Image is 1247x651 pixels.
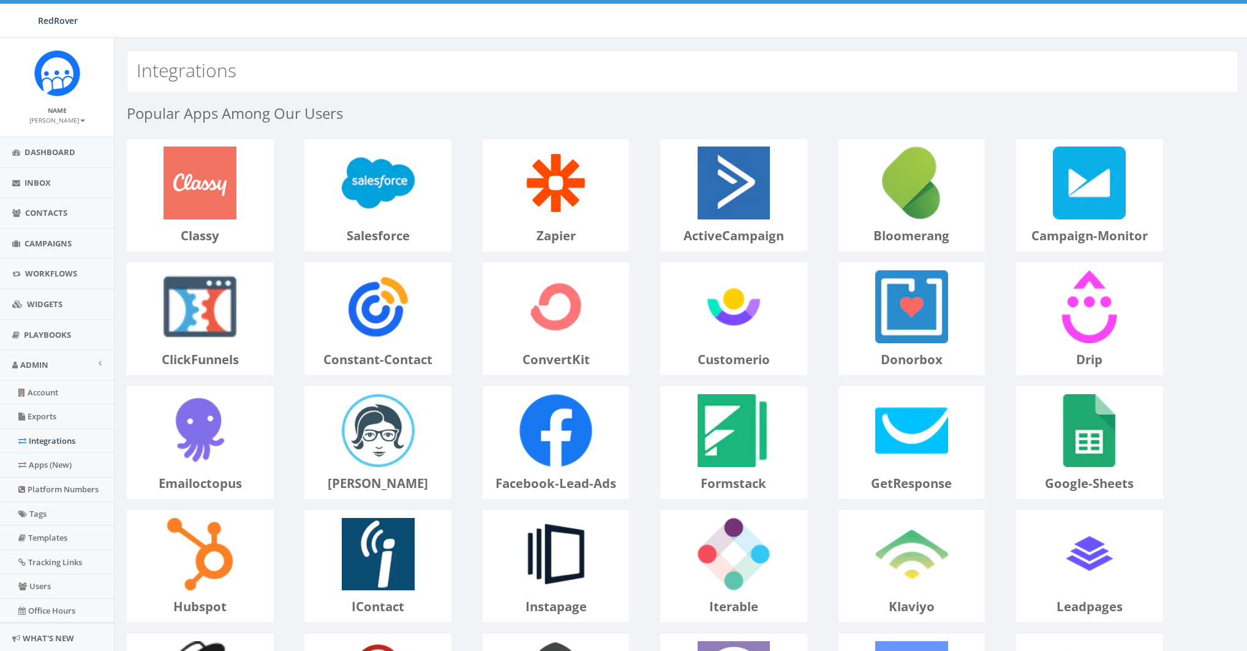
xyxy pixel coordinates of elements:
[690,140,778,227] img: activeCampaign-logo
[661,351,807,368] p: customerio
[127,227,273,245] p: classy
[839,351,985,368] p: donorbox
[839,227,985,245] p: bloomerang
[690,263,778,351] img: customerio-logo
[839,474,985,492] p: getResponse
[157,140,244,227] img: classy-logo
[334,263,422,351] img: constant-contact-logo
[305,351,451,368] p: constant-contact
[661,598,807,615] p: iterable
[157,387,244,474] img: emailoctopus-logo
[483,351,629,368] p: convertKit
[137,60,236,80] h2: Integrations
[157,511,244,598] img: hubspot-logo
[1017,351,1162,368] p: drip
[512,263,600,351] img: convertKit-logo
[1045,263,1133,351] img: drip-logo
[38,15,78,26] span: RedRover
[29,114,85,125] a: [PERSON_NAME]
[34,50,80,96] img: Rally_Corp_Icon.png
[305,598,451,615] p: iContact
[1017,474,1162,492] p: google-sheets
[334,387,422,474] img: emma-logo
[1017,227,1162,245] p: campaign-monitor
[127,351,273,368] p: clickFunnels
[512,140,600,227] img: zapier-logo
[483,474,629,492] p: facebook-lead-ads
[661,227,807,245] p: activeCampaign
[661,474,807,492] p: formstack
[334,140,422,227] img: salesforce-logo
[305,227,451,245] p: salesforce
[27,299,62,310] span: Widgets
[24,177,51,188] span: Inbox
[24,329,71,340] span: Playbooks
[868,387,955,474] img: getResponse-logo
[690,387,778,474] img: formstack-logo
[1045,387,1133,474] img: google-sheets-logo
[25,207,67,218] span: Contacts
[305,474,451,492] p: [PERSON_NAME]
[1017,598,1162,615] p: leadpages
[868,140,955,227] img: bloomerang-logo
[48,106,67,115] small: Name
[483,598,629,615] p: instapage
[20,359,48,370] span: Admin
[868,263,955,351] img: donorbox-logo
[23,633,74,644] span: What's New
[25,268,77,279] span: Workflows
[157,263,244,351] img: clickFunnels-logo
[1045,511,1133,598] img: leadpages-logo
[334,511,422,598] img: iContact-logo
[24,147,75,158] span: Dashboard
[483,227,629,245] p: zapier
[127,598,273,615] p: hubspot
[29,116,85,124] small: [PERSON_NAME]
[690,511,778,598] img: iterable-logo
[1045,140,1133,227] img: campaign-monitor-logo
[512,387,600,474] img: facebook-lead-ads-logo
[512,511,600,598] img: instapage-logo
[127,474,273,492] p: emailoctopus
[839,598,985,615] p: klaviyo
[868,511,955,598] img: klaviyo-logo
[24,238,72,249] span: Campaigns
